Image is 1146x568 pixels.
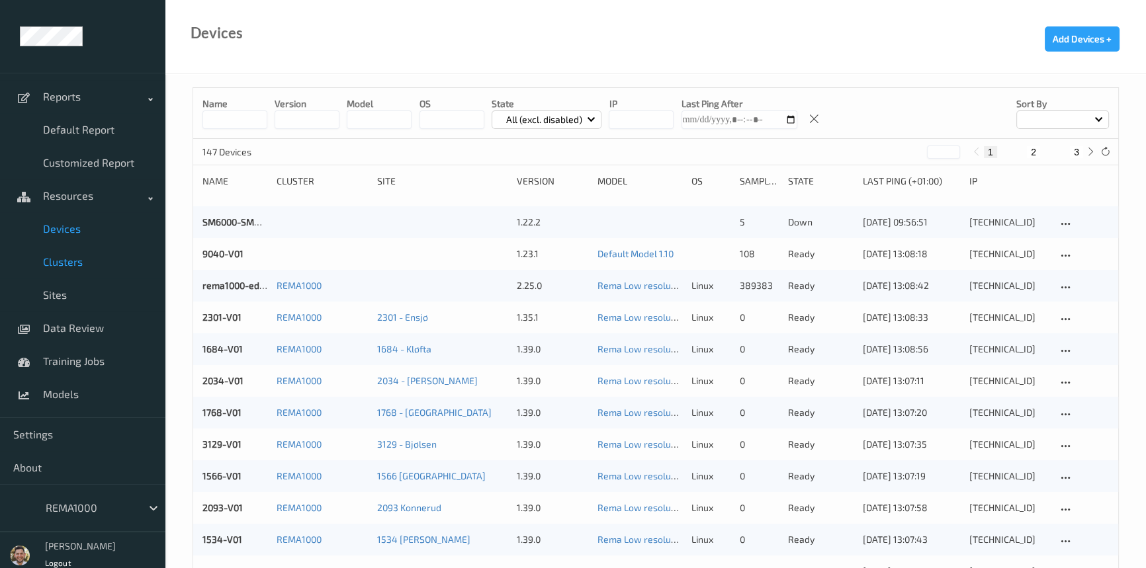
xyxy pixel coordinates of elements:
div: Model [597,175,682,188]
button: 3 [1070,146,1083,158]
div: 0 [740,533,779,546]
a: REMA1000 [277,343,322,354]
div: [DATE] 13:07:20 [863,406,961,419]
div: OS [691,175,730,188]
div: 1.39.0 [517,406,588,419]
div: Cluster [277,175,368,188]
a: Default Model 1.10 [597,248,674,259]
a: SM6000-SMART [202,216,271,227]
p: OS [419,97,484,110]
div: [DATE] 13:07:19 [863,469,961,483]
p: ready [788,501,853,514]
div: Site [377,175,507,188]
div: [TECHNICAL_ID] [969,216,1047,229]
a: REMA1000 [277,375,322,386]
div: 1.39.0 [517,501,588,514]
div: [TECHNICAL_ID] [969,501,1047,514]
a: 1768-V01 [202,407,242,418]
p: ready [788,311,853,324]
div: [DATE] 13:08:56 [863,343,961,356]
a: 2034-V01 [202,375,243,386]
div: [DATE] 13:08:42 [863,279,961,292]
a: 1768 - [GEOGRAPHIC_DATA] [377,407,492,418]
div: 389383 [740,279,779,292]
div: Last Ping (+01:00) [863,175,961,188]
p: linux [691,533,730,546]
a: Rema Low resolution 280_210 [DATE] 22:30 [DATE] 22:30 Auto Save [597,280,879,291]
a: Rema Low resolution 280_210 [DATE] 22:30 [DATE] 22:30 Auto Save [597,502,879,513]
p: All (excl. disabled) [502,113,587,126]
div: Devices [191,26,243,40]
a: REMA1000 [277,280,322,291]
a: 2093-V01 [202,502,243,513]
p: linux [691,311,730,324]
p: down [788,216,853,229]
div: [TECHNICAL_ID] [969,406,1047,419]
div: 1.39.0 [517,374,588,387]
button: 2 [1027,146,1040,158]
p: State [492,97,602,110]
a: 1684 - Kløfta [377,343,431,354]
div: [TECHNICAL_ID] [969,247,1047,261]
button: 1 [984,146,997,158]
div: 1.39.0 [517,533,588,546]
div: 0 [740,311,779,324]
a: REMA1000 [277,470,322,481]
p: 147 Devices [202,145,302,159]
div: 1.39.0 [517,438,588,451]
div: [TECHNICAL_ID] [969,279,1047,292]
div: 1.35.1 [517,311,588,324]
a: 1534-V01 [202,534,242,545]
p: linux [691,406,730,419]
a: Rema Low resolution 280_210 [DATE] 22:30 [DATE] 22:30 Auto Save [597,470,879,481]
p: linux [691,374,730,387]
a: 1566 [GEOGRAPHIC_DATA] [377,470,486,481]
div: [TECHNICAL_ID] [969,343,1047,356]
div: 0 [740,343,779,356]
p: ready [788,279,853,292]
p: Name [202,97,267,110]
a: Rema Low resolution 280_210 [DATE] 22:30 [DATE] 22:30 Auto Save [597,311,879,323]
div: 0 [740,374,779,387]
a: 2301 - Ensjø [377,311,428,323]
div: 0 [740,438,779,451]
p: ready [788,469,853,483]
a: 2034 - [PERSON_NAME] [377,375,478,386]
div: 1.23.1 [517,247,588,261]
p: linux [691,343,730,356]
a: rema1000-edgibox [202,280,282,291]
a: REMA1000 [277,311,322,323]
a: REMA1000 [277,534,322,545]
div: [DATE] 13:08:18 [863,247,961,261]
div: Samples [740,175,779,188]
div: [DATE] 13:07:35 [863,438,961,451]
a: 1684-V01 [202,343,243,354]
button: Add Devices + [1045,26,1120,52]
a: REMA1000 [277,438,322,450]
p: ready [788,374,853,387]
p: linux [691,469,730,483]
div: 1.22.2 [517,216,588,229]
p: ready [788,247,853,261]
div: 108 [740,247,779,261]
a: 2301-V01 [202,311,242,323]
p: IP [609,97,674,110]
div: ip [969,175,1047,188]
div: [DATE] 13:07:43 [863,533,961,546]
div: 0 [740,501,779,514]
a: 9040-V01 [202,248,243,259]
p: Sort by [1016,97,1109,110]
p: version [275,97,339,110]
div: 5 [740,216,779,229]
a: 3129-V01 [202,438,242,450]
div: version [517,175,588,188]
p: ready [788,533,853,546]
p: Last Ping After [682,97,797,110]
div: 1.39.0 [517,469,588,483]
div: [DATE] 13:07:58 [863,501,961,514]
a: Rema Low resolution 280_210 [DATE] 22:30 [DATE] 22:30 Auto Save [597,343,879,354]
div: 1.39.0 [517,343,588,356]
p: linux [691,279,730,292]
a: 3129 - Bjølsen [377,438,437,450]
div: [TECHNICAL_ID] [969,311,1047,324]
